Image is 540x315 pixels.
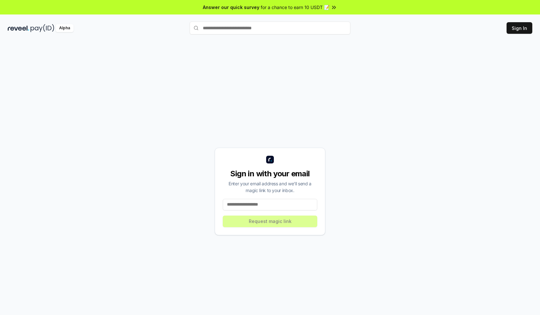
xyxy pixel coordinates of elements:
[261,4,329,11] span: for a chance to earn 10 USDT 📝
[31,24,54,32] img: pay_id
[223,180,317,194] div: Enter your email address and we’ll send a magic link to your inbox.
[223,169,317,179] div: Sign in with your email
[8,24,29,32] img: reveel_dark
[507,22,532,34] button: Sign In
[56,24,74,32] div: Alpha
[203,4,259,11] span: Answer our quick survey
[266,156,274,163] img: logo_small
